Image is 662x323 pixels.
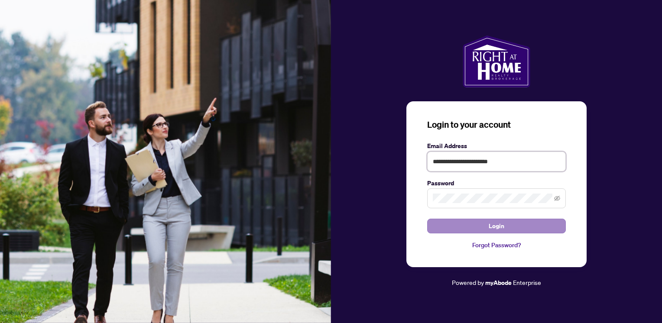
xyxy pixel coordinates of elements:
span: Powered by [452,278,484,286]
button: Login [427,219,566,233]
span: Enterprise [513,278,541,286]
label: Email Address [427,141,566,151]
label: Password [427,178,566,188]
a: Forgot Password? [427,240,566,250]
img: ma-logo [463,36,530,87]
span: Login [489,219,504,233]
span: eye-invisible [554,195,560,201]
a: myAbode [485,278,512,287]
h3: Login to your account [427,119,566,131]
